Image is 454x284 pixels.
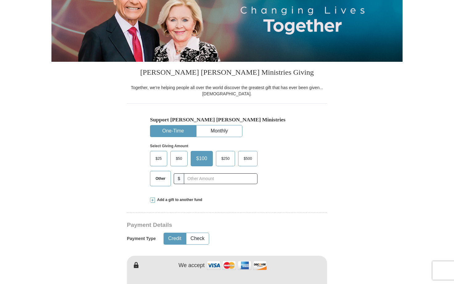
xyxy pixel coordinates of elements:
h3: [PERSON_NAME] [PERSON_NAME] Ministries Giving [127,62,327,85]
span: $250 [218,154,233,163]
input: Other Amount [184,173,257,184]
button: Credit [164,233,186,244]
span: $ [174,173,184,184]
img: credit cards accepted [206,259,268,272]
div: Together, we're helping people all over the world discover the greatest gift that has ever been g... [127,85,327,97]
strong: Select Giving Amount [150,144,188,148]
button: Check [186,233,209,244]
span: Add a gift to another fund [155,197,202,203]
span: Other [152,174,168,183]
h4: We accept [179,262,205,269]
button: Monthly [197,125,242,137]
span: $100 [193,154,210,163]
span: $25 [152,154,165,163]
span: $50 [173,154,185,163]
span: $500 [241,154,255,163]
h3: Payment Details [127,222,284,229]
button: One-Time [150,125,196,137]
h5: Payment Type [127,236,156,241]
h5: Support [PERSON_NAME] [PERSON_NAME] Ministries [150,116,304,123]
